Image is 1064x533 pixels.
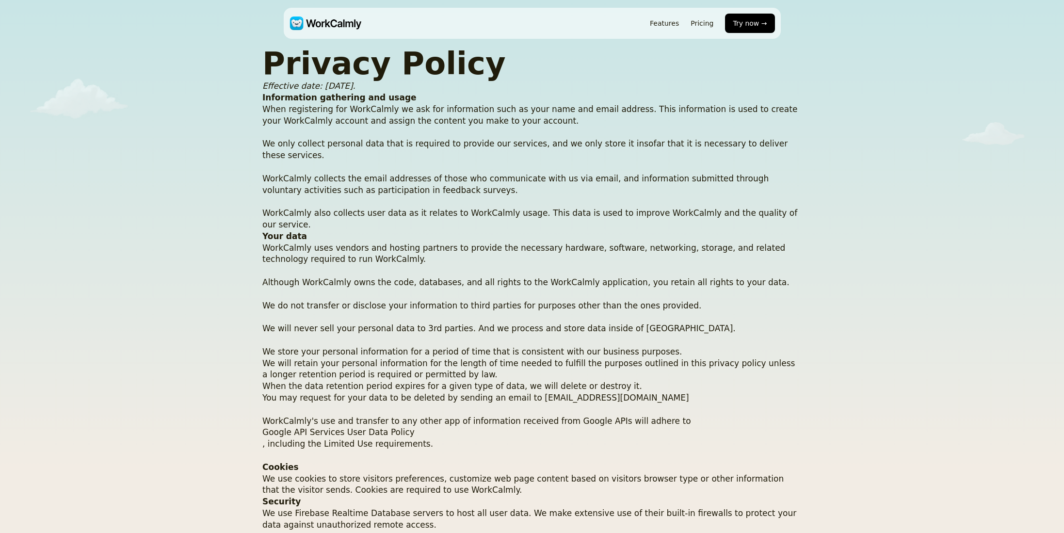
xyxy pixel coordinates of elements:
[262,81,355,91] i: Effective date: [DATE].
[290,16,362,30] img: WorkCalmly Logo
[262,231,307,241] strong: Your data
[262,427,802,438] a: Google API Services User Data Policy
[650,19,679,27] a: Features
[262,462,299,472] strong: Cookies
[262,497,301,506] strong: Security
[725,14,774,33] button: Try now →
[691,19,713,27] a: Pricing
[262,47,802,81] h1: Privacy Policy
[262,104,802,231] p: When registering for WorkCalmly we ask for information such as your name and email address. This ...
[262,242,802,462] p: WorkCalmly uses vendors and hosting partners to provide the necessary hardware, software, network...
[262,93,417,102] strong: Information gathering and usage
[262,473,802,497] p: We use cookies to store visitors preferences, customize web page content based on visitors browse...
